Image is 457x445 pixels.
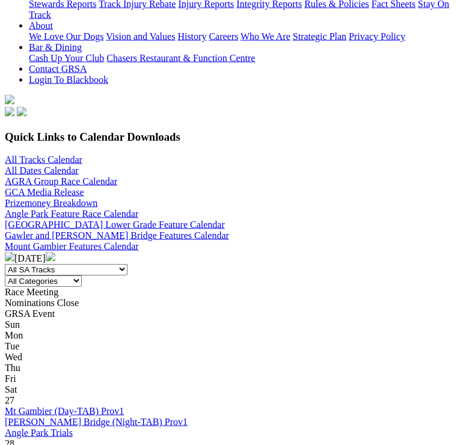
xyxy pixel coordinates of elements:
div: GRSA Event [5,308,452,319]
a: Chasers Restaurant & Function Centre [106,53,255,63]
div: Nominations Close [5,298,452,308]
a: Vision and Values [106,31,175,41]
img: logo-grsa-white.png [5,95,14,105]
div: About [29,31,452,42]
a: Mt Gambier (Day-TAB) Prov1 [5,406,124,416]
a: Careers [209,31,238,41]
a: AGRA Group Race Calendar [5,176,117,186]
a: We Love Our Dogs [29,31,103,41]
a: Strategic Plan [293,31,346,41]
a: Gawler and [PERSON_NAME] Bridge Features Calendar [5,230,229,241]
div: Bar & Dining [29,53,452,64]
div: Race Meeting [5,287,452,298]
a: [PERSON_NAME] Bridge (Night-TAB) Prov1 [5,417,188,427]
div: Wed [5,352,452,363]
img: facebook.svg [5,107,14,117]
div: [DATE] [5,252,452,264]
a: Login To Blackbook [29,75,108,85]
div: Sat [5,384,452,395]
a: Mount Gambier Features Calendar [5,241,139,251]
div: Thu [5,363,452,373]
a: GCA Media Release [5,187,84,197]
img: chevron-right-pager-white.svg [46,252,55,262]
div: Mon [5,330,452,341]
a: Angle Park Feature Race Calendar [5,209,138,219]
div: Tue [5,341,452,352]
div: Sun [5,319,452,330]
a: Cash Up Your Club [29,53,104,63]
a: All Dates Calendar [5,165,79,176]
a: Bar & Dining [29,42,82,52]
span: 27 [5,395,14,405]
a: [GEOGRAPHIC_DATA] Lower Grade Feature Calendar [5,219,225,230]
a: About [29,20,53,31]
div: Fri [5,373,452,384]
a: Contact GRSA [29,64,87,74]
a: Privacy Policy [349,31,405,41]
img: twitter.svg [17,107,26,117]
img: chevron-left-pager-white.svg [5,252,14,262]
a: Prizemoney Breakdown [5,198,97,208]
a: Angle Park Trials [5,428,73,438]
h3: Quick Links to Calendar Downloads [5,130,452,144]
a: History [177,31,206,41]
a: Who We Are [241,31,290,41]
a: All Tracks Calendar [5,155,82,165]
